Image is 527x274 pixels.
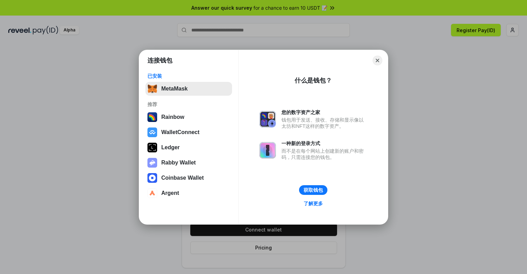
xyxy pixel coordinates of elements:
img: svg+xml,%3Csvg%20fill%3D%22none%22%20height%3D%2233%22%20viewBox%3D%220%200%2035%2033%22%20width%... [147,84,157,94]
div: 什么是钱包？ [295,76,332,85]
div: 推荐 [147,101,230,107]
button: Coinbase Wallet [145,171,232,185]
img: svg+xml,%3Csvg%20width%3D%2228%22%20height%3D%2228%22%20viewBox%3D%220%200%2028%2028%22%20fill%3D... [147,188,157,198]
img: svg+xml,%3Csvg%20width%3D%2228%22%20height%3D%2228%22%20viewBox%3D%220%200%2028%2028%22%20fill%3D... [147,173,157,183]
div: Ledger [161,144,180,151]
a: 了解更多 [299,199,327,208]
button: MetaMask [145,82,232,96]
div: Rainbow [161,114,184,120]
img: svg+xml,%3Csvg%20xmlns%3D%22http%3A%2F%2Fwww.w3.org%2F2000%2Fsvg%22%20width%3D%2228%22%20height%3... [147,143,157,152]
button: Argent [145,186,232,200]
div: 钱包用于发送、接收、存储和显示像以太坊和NFT这样的数字资产。 [281,117,367,129]
img: svg+xml,%3Csvg%20width%3D%22120%22%20height%3D%22120%22%20viewBox%3D%220%200%20120%20120%22%20fil... [147,112,157,122]
img: svg+xml,%3Csvg%20xmlns%3D%22http%3A%2F%2Fwww.w3.org%2F2000%2Fsvg%22%20fill%3D%22none%22%20viewBox... [259,111,276,127]
div: WalletConnect [161,129,200,135]
img: svg+xml,%3Csvg%20xmlns%3D%22http%3A%2F%2Fwww.w3.org%2F2000%2Fsvg%22%20fill%3D%22none%22%20viewBox... [147,158,157,168]
div: 而不是在每个网站上创建新的账户和密码，只需连接您的钱包。 [281,148,367,160]
div: MetaMask [161,86,188,92]
img: svg+xml,%3Csvg%20width%3D%2228%22%20height%3D%2228%22%20viewBox%3D%220%200%2028%2028%22%20fill%3D... [147,127,157,137]
button: Close [373,56,382,65]
div: Rabby Wallet [161,160,196,166]
button: 获取钱包 [299,185,327,195]
img: svg+xml,%3Csvg%20xmlns%3D%22http%3A%2F%2Fwww.w3.org%2F2000%2Fsvg%22%20fill%3D%22none%22%20viewBox... [259,142,276,159]
button: Ledger [145,141,232,154]
div: 一种新的登录方式 [281,140,367,147]
div: 您的数字资产之家 [281,109,367,115]
button: Rainbow [145,110,232,124]
h1: 连接钱包 [147,56,172,65]
div: 了解更多 [304,200,323,207]
button: Rabby Wallet [145,156,232,170]
div: 已安装 [147,73,230,79]
div: Argent [161,190,179,196]
button: WalletConnect [145,125,232,139]
div: 获取钱包 [304,187,323,193]
div: Coinbase Wallet [161,175,204,181]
